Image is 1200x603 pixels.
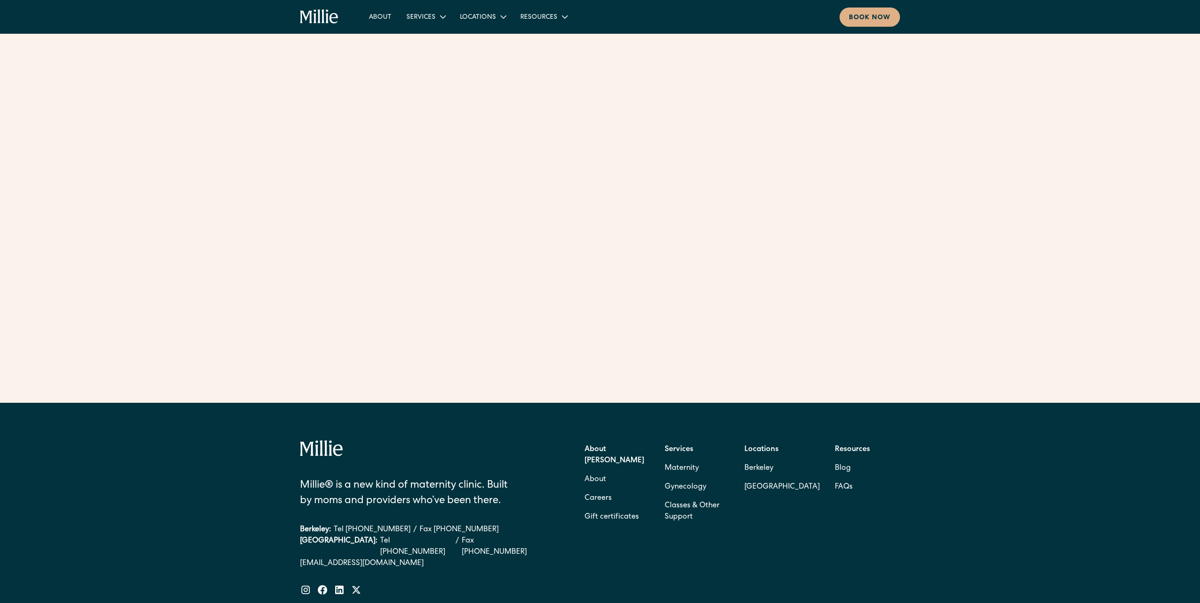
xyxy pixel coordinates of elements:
[585,470,606,489] a: About
[300,478,521,509] div: Millie® is a new kind of maternity clinic. Built by moms and providers who’ve been there.
[835,478,853,497] a: FAQs
[334,524,411,535] a: Tel [PHONE_NUMBER]
[744,478,820,497] a: [GEOGRAPHIC_DATA]
[452,9,513,24] div: Locations
[665,446,693,453] strong: Services
[665,478,706,497] a: Gynecology
[520,13,557,23] div: Resources
[462,535,537,558] a: Fax [PHONE_NUMBER]
[585,508,639,527] a: Gift certificates
[300,9,339,24] a: home
[513,9,574,24] div: Resources
[744,446,779,453] strong: Locations
[456,535,459,558] div: /
[585,489,612,508] a: Careers
[585,446,644,465] strong: About [PERSON_NAME]
[460,13,496,23] div: Locations
[300,535,377,558] div: [GEOGRAPHIC_DATA]:
[835,459,851,478] a: Blog
[380,535,453,558] a: Tel [PHONE_NUMBER]
[300,558,537,569] a: [EMAIL_ADDRESS][DOMAIN_NAME]
[849,13,891,23] div: Book now
[835,446,870,453] strong: Resources
[665,459,699,478] a: Maternity
[420,524,499,535] a: Fax [PHONE_NUMBER]
[665,497,730,527] a: Classes & Other Support
[406,13,435,23] div: Services
[413,524,417,535] div: /
[300,524,331,535] div: Berkeley:
[840,8,900,27] a: Book now
[361,9,399,24] a: About
[744,459,820,478] a: Berkeley
[399,9,452,24] div: Services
